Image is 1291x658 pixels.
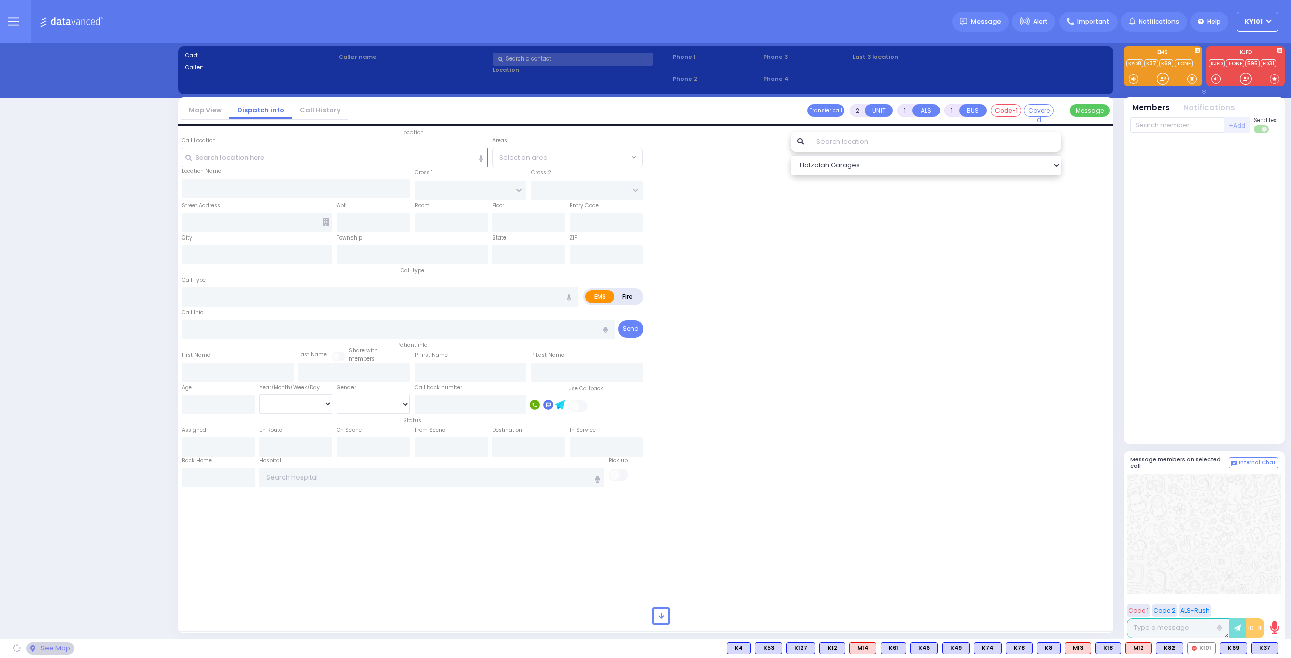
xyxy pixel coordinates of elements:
label: En Route [259,426,282,434]
label: Location [493,66,669,74]
label: First Name [182,351,210,360]
span: Send text [1254,116,1278,124]
button: Notifications [1183,102,1235,114]
label: EMS [1124,50,1202,57]
div: ALS [1125,642,1152,654]
div: BLS [819,642,845,654]
a: 595 [1245,59,1260,67]
label: On Scene [337,426,362,434]
label: Areas [492,137,507,145]
div: See map [26,642,74,655]
a: KJFD [1209,59,1225,67]
label: Location Name [182,167,221,175]
label: P Last Name [531,351,564,360]
img: comment-alt.png [1231,461,1237,466]
label: Entry Code [570,202,599,210]
label: Call Location [182,137,216,145]
button: Members [1132,102,1170,114]
div: BLS [1156,642,1183,654]
div: BLS [786,642,815,654]
div: BLS [942,642,970,654]
small: Share with [349,347,378,354]
label: From Scene [415,426,445,434]
button: BUS [959,104,987,117]
span: Location [396,129,429,136]
button: Message [1070,104,1110,117]
span: Help [1207,17,1221,26]
label: P First Name [415,351,448,360]
label: Destination [492,426,522,434]
label: KJFD [1206,50,1285,57]
div: M13 [1065,642,1091,654]
h5: Message members on selected call [1130,456,1229,469]
label: Cad: [185,51,335,60]
div: BLS [1095,642,1121,654]
label: Room [415,202,430,210]
a: Call History [292,105,348,115]
img: message.svg [960,18,967,25]
button: Transfer call [807,104,844,117]
input: Search hospital [259,468,605,487]
div: K101 [1187,642,1216,654]
label: Street Address [182,202,220,210]
span: members [349,355,375,363]
a: K69 [1159,59,1173,67]
label: State [492,234,506,242]
a: FD31 [1261,59,1276,67]
label: In Service [570,426,596,434]
label: Apt [337,202,346,210]
label: Call Type [182,276,206,284]
div: BLS [727,642,751,654]
div: BLS [755,642,782,654]
div: Year/Month/Week/Day [259,384,332,392]
div: BLS [1006,642,1033,654]
button: Code-1 [991,104,1021,117]
div: K8 [1037,642,1061,654]
div: K4 [727,642,751,654]
button: Covered [1024,104,1054,117]
a: KYD8 [1126,59,1143,67]
div: K12 [819,642,845,654]
div: K127 [786,642,815,654]
div: M12 [1125,642,1152,654]
label: EMS [585,290,615,303]
div: BLS [910,642,938,654]
a: Dispatch info [229,105,292,115]
span: Phone 2 [673,75,759,83]
span: Important [1077,17,1109,26]
div: K46 [910,642,938,654]
label: Caller name [339,53,490,62]
span: Phone 1 [673,53,759,62]
span: Message [971,17,1001,27]
button: ALS [912,104,940,117]
label: Township [337,234,362,242]
span: Internal Chat [1239,459,1276,466]
label: Turn off text [1254,124,1270,134]
button: Internal Chat [1229,457,1278,468]
a: K37 [1144,59,1158,67]
label: Floor [492,202,504,210]
input: Search member [1130,117,1224,133]
div: ALS [1065,642,1091,654]
div: BLS [1251,642,1278,654]
label: Age [182,384,192,392]
label: Assigned [182,426,206,434]
div: K61 [881,642,906,654]
div: K74 [974,642,1002,654]
input: Search location here [182,148,488,167]
div: K53 [755,642,782,654]
label: Fire [614,290,642,303]
span: Select an area [499,153,548,163]
button: Send [618,320,643,338]
div: K82 [1156,642,1183,654]
div: K18 [1095,642,1121,654]
div: BLS [881,642,906,654]
label: Last 3 location [853,53,980,62]
div: K69 [1220,642,1247,654]
span: Phone 4 [763,75,850,83]
span: Call type [396,267,429,274]
button: ALS-Rush [1179,604,1211,617]
div: BLS [1220,642,1247,654]
span: Alert [1033,17,1048,26]
a: TONE [1226,59,1244,67]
